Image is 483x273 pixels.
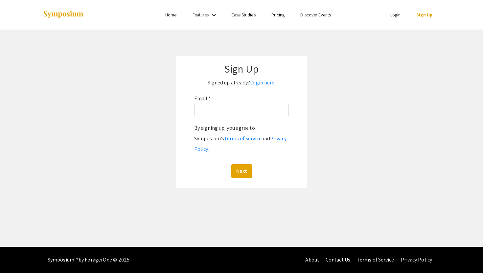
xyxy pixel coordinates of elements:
a: Terms of Service [224,135,262,142]
a: Privacy Policy [194,135,287,152]
a: Discover Events [300,12,331,18]
a: About [305,256,319,263]
label: Email: [194,93,211,104]
a: Terms of Service [357,256,394,263]
h1: Sign Up [182,62,301,75]
img: Symposium by ForagerOne [43,10,84,19]
div: By signing up, you agree to Symposium’s and . [194,123,289,154]
p: Signed up already? [182,78,301,88]
a: Login [390,12,401,18]
a: Contact Us [326,256,350,263]
a: Pricing [271,12,285,18]
a: Sign Up [416,12,432,18]
div: Symposium™ by ForagerOne © 2025 [48,247,129,273]
a: Features [193,12,209,18]
a: Case Studies [231,12,256,18]
a: Home [165,12,176,18]
mat-icon: Expand Features list [210,11,218,19]
button: Next [231,164,252,178]
a: Login here. [250,79,275,86]
a: Privacy Policy [401,256,432,263]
